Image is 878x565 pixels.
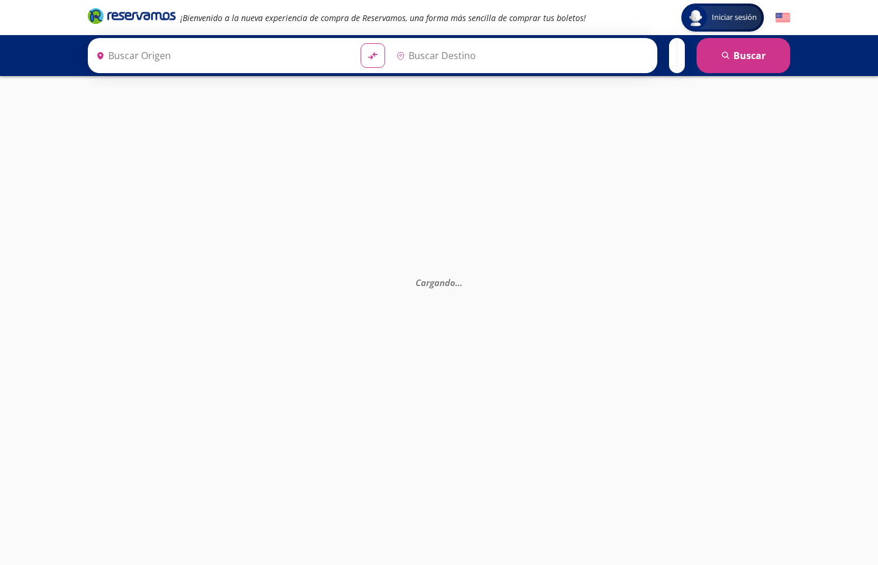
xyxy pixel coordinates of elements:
a: Brand Logo [88,7,176,28]
input: Buscar Destino [392,41,651,70]
span: . [460,277,462,288]
span: Iniciar sesión [707,12,762,23]
em: Cargando [416,277,462,288]
input: Buscar Origen [91,41,351,70]
em: ¡Bienvenido a la nueva experiencia de compra de Reservamos, una forma más sencilla de comprar tus... [180,12,586,23]
i: Brand Logo [88,7,176,25]
span: . [458,277,460,288]
button: English [776,11,790,25]
span: . [455,277,458,288]
button: Buscar [697,38,790,73]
